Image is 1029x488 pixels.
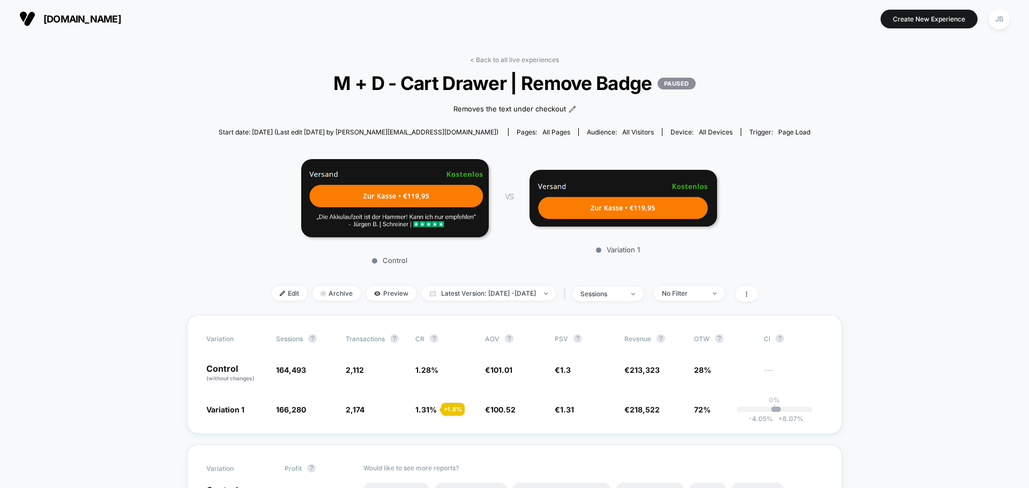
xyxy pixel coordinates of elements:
[524,245,712,254] p: Variation 1
[694,365,711,374] span: 28%
[630,365,660,374] span: 213,323
[773,404,776,412] p: |
[713,292,717,295] img: end
[430,334,438,343] button: ?
[657,334,665,343] button: ?
[272,286,307,301] span: Edit
[206,464,265,472] span: Variation
[19,11,35,27] img: Visually logo
[276,405,306,414] span: 166,280
[624,335,651,343] span: Revenue
[764,367,823,382] span: ---
[881,10,978,28] button: Create New Experience
[530,170,717,227] img: Variation 1 main
[560,405,574,414] span: 1.31
[16,10,124,27] button: [DOMAIN_NAME]
[346,405,364,414] span: 2,174
[415,405,437,414] span: 1.31 %
[320,291,326,296] img: end
[485,365,512,374] span: €
[485,335,499,343] span: AOV
[415,335,424,343] span: CR
[219,128,498,136] span: Start date: [DATE] (Last edit [DATE] by [PERSON_NAME][EMAIL_ADDRESS][DOMAIN_NAME])
[715,334,724,343] button: ?
[630,405,660,414] span: 218,522
[776,334,784,343] button: ?
[276,365,306,374] span: 164,493
[555,405,574,414] span: €
[778,128,810,136] span: Page Load
[580,290,623,298] div: sessions
[624,405,660,414] span: €
[764,334,823,343] span: CI
[587,128,654,136] div: Audience:
[986,8,1013,30] button: JB
[662,128,741,136] span: Device:
[544,292,548,295] img: end
[43,13,121,25] span: [DOMAIN_NAME]
[276,335,303,343] span: Sessions
[346,365,364,374] span: 2,112
[422,286,556,301] span: Latest Version: [DATE] - [DATE]
[573,334,582,343] button: ?
[206,334,265,343] span: Variation
[346,335,385,343] span: Transactions
[285,464,302,472] span: Profit
[631,293,635,295] img: end
[296,256,483,265] p: Control
[366,286,416,301] span: Preview
[312,286,361,301] span: Archive
[415,365,438,374] span: 1.28 %
[490,405,516,414] span: 100.52
[749,128,810,136] div: Trigger:
[206,405,244,414] span: Variation 1
[430,291,436,296] img: calendar
[308,334,317,343] button: ?
[248,72,780,94] span: M + D - Cart Drawer | Remove Badge
[490,365,512,374] span: 101.01
[470,56,559,64] a: < Back to all live experiences
[769,396,780,404] p: 0%
[694,405,711,414] span: 72%
[662,289,705,297] div: No Filter
[694,334,753,343] span: OTW
[453,104,566,115] span: Removes the text under checkout
[555,335,568,343] span: PSV
[622,128,654,136] span: All Visitors
[505,334,513,343] button: ?
[773,415,803,423] span: 8.07 %
[561,286,572,302] span: |
[505,192,513,201] span: VS
[301,159,489,238] img: Control main
[390,334,399,343] button: ?
[989,9,1010,29] div: JB
[542,128,570,136] span: all pages
[658,78,696,89] p: PAUSED
[555,365,571,374] span: €
[307,464,316,472] button: ?
[441,403,465,416] div: + 1.8 %
[699,128,733,136] span: all devices
[363,464,823,472] p: Would like to see more reports?
[624,365,660,374] span: €
[206,364,265,382] p: Control
[280,291,285,296] img: edit
[517,128,570,136] div: Pages:
[485,405,516,414] span: €
[749,415,773,423] span: -4.05 %
[206,375,255,381] span: (without changes)
[560,365,571,374] span: 1.3
[778,415,782,423] span: +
